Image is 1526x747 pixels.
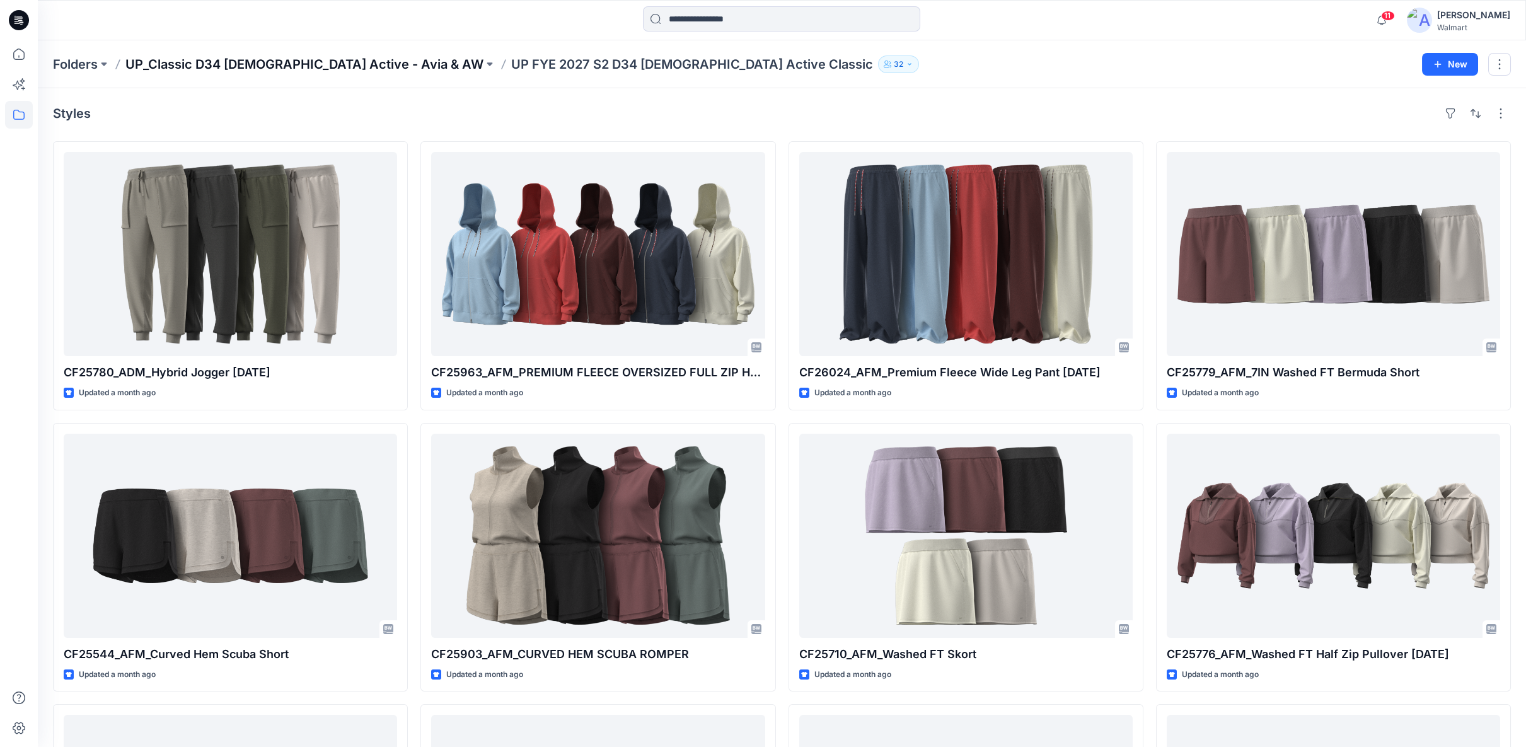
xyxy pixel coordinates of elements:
[64,434,397,638] a: CF25544_AFM_Curved Hem Scuba Short
[64,364,397,381] p: CF25780_ADM_Hybrid Jogger [DATE]
[446,386,523,400] p: Updated a month ago
[1422,53,1478,76] button: New
[799,434,1133,638] a: CF25710_AFM_Washed FT Skort
[1182,386,1259,400] p: Updated a month ago
[79,668,156,681] p: Updated a month ago
[446,668,523,681] p: Updated a month ago
[1167,152,1500,356] a: CF25779_AFM_7IN Washed FT Bermuda Short
[799,152,1133,356] a: CF26024_AFM_Premium Fleece Wide Leg Pant 02SEP25
[894,57,903,71] p: 32
[64,646,397,663] p: CF25544_AFM_Curved Hem Scuba Short
[511,55,873,73] p: UP FYE 2027 S2 D34 [DEMOGRAPHIC_DATA] Active Classic
[431,646,765,663] p: CF25903_AFM_CURVED HEM SCUBA ROMPER
[1182,668,1259,681] p: Updated a month ago
[799,646,1133,663] p: CF25710_AFM_Washed FT Skort
[1381,11,1395,21] span: 11
[1407,8,1432,33] img: avatar
[431,364,765,381] p: CF25963_AFM_PREMIUM FLEECE OVERSIZED FULL ZIP HOODIE
[431,434,765,638] a: CF25903_AFM_CURVED HEM SCUBA ROMPER
[53,106,91,121] h4: Styles
[814,668,891,681] p: Updated a month ago
[431,152,765,356] a: CF25963_AFM_PREMIUM FLEECE OVERSIZED FULL ZIP HOODIE
[1167,364,1500,381] p: CF25779_AFM_7IN Washed FT Bermuda Short
[53,55,98,73] a: Folders
[125,55,483,73] a: UP_Classic D34 [DEMOGRAPHIC_DATA] Active - Avia & AW
[878,55,919,73] button: 32
[814,386,891,400] p: Updated a month ago
[79,386,156,400] p: Updated a month ago
[799,364,1133,381] p: CF26024_AFM_Premium Fleece Wide Leg Pant [DATE]
[1167,434,1500,638] a: CF25776_AFM_Washed FT Half Zip Pullover 26JUL25
[64,152,397,356] a: CF25780_ADM_Hybrid Jogger 24JUL25
[1437,23,1510,32] div: Walmart
[1167,646,1500,663] p: CF25776_AFM_Washed FT Half Zip Pullover [DATE]
[1437,8,1510,23] div: [PERSON_NAME]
